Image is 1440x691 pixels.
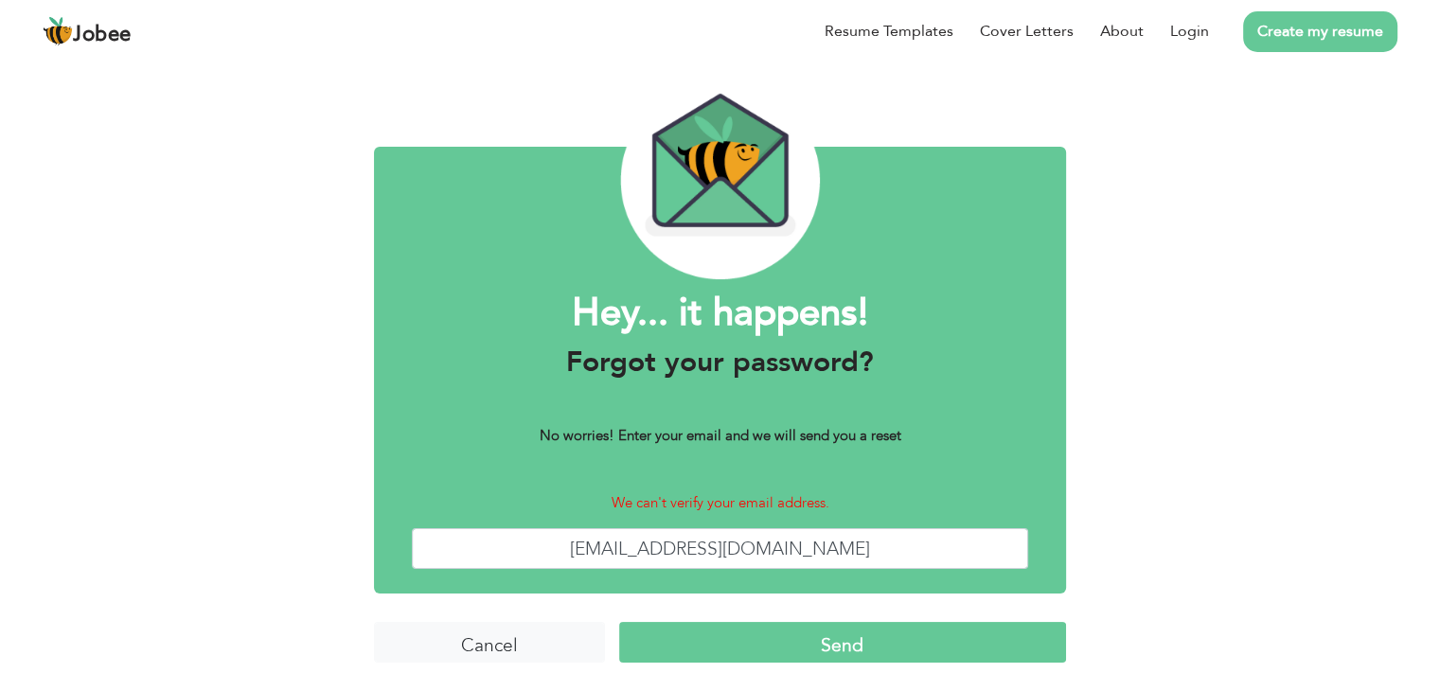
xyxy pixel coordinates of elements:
[1243,11,1397,52] a: Create my resume
[43,16,132,46] a: Jobee
[980,20,1074,43] a: Cover Letters
[43,16,73,46] img: jobee.io
[825,20,953,43] a: Resume Templates
[412,492,1028,514] p: We can't verify your email address.
[619,622,1066,663] input: Send
[374,622,605,663] input: Cancel
[412,345,1028,380] h3: Forgot your password?
[412,528,1028,569] input: Enter Your Email
[73,25,132,45] span: Jobee
[1170,20,1209,43] a: Login
[1100,20,1144,43] a: About
[540,426,901,445] b: No worries! Enter your email and we will send you a reset
[620,81,819,279] img: envelope_bee.png
[412,289,1028,338] h1: Hey... it happens!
